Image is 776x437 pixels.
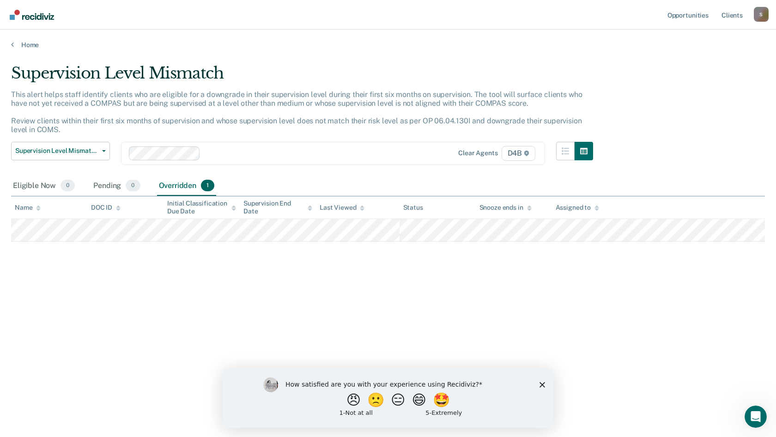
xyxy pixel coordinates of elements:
span: D4B [502,146,535,161]
div: Last Viewed [320,204,364,212]
div: Supervision Level Mismatch [11,64,593,90]
div: Clear agents [458,149,497,157]
span: 1 [201,180,214,192]
span: Supervision Level Mismatch [15,147,98,155]
button: Supervision Level Mismatch [11,142,110,160]
p: This alert helps staff identify clients who are eligible for a downgrade in their supervision lev... [11,90,582,134]
div: Snooze ends in [479,204,532,212]
div: S [754,7,769,22]
a: Home [11,41,765,49]
div: Status [403,204,423,212]
div: Assigned to [556,204,599,212]
span: 0 [61,180,75,192]
div: Pending0 [91,176,142,196]
div: DOC ID [91,204,121,212]
div: Initial Classification Due Date [167,200,236,215]
iframe: Intercom live chat [745,406,767,428]
div: Supervision End Date [243,200,312,215]
img: Recidiviz [10,10,54,20]
div: Overridden1 [157,176,217,196]
span: 0 [126,180,140,192]
div: Eligible Now0 [11,176,77,196]
div: Name [15,204,41,212]
button: Profile dropdown button [754,7,769,22]
iframe: Survey by Kim from Recidiviz [223,368,553,428]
